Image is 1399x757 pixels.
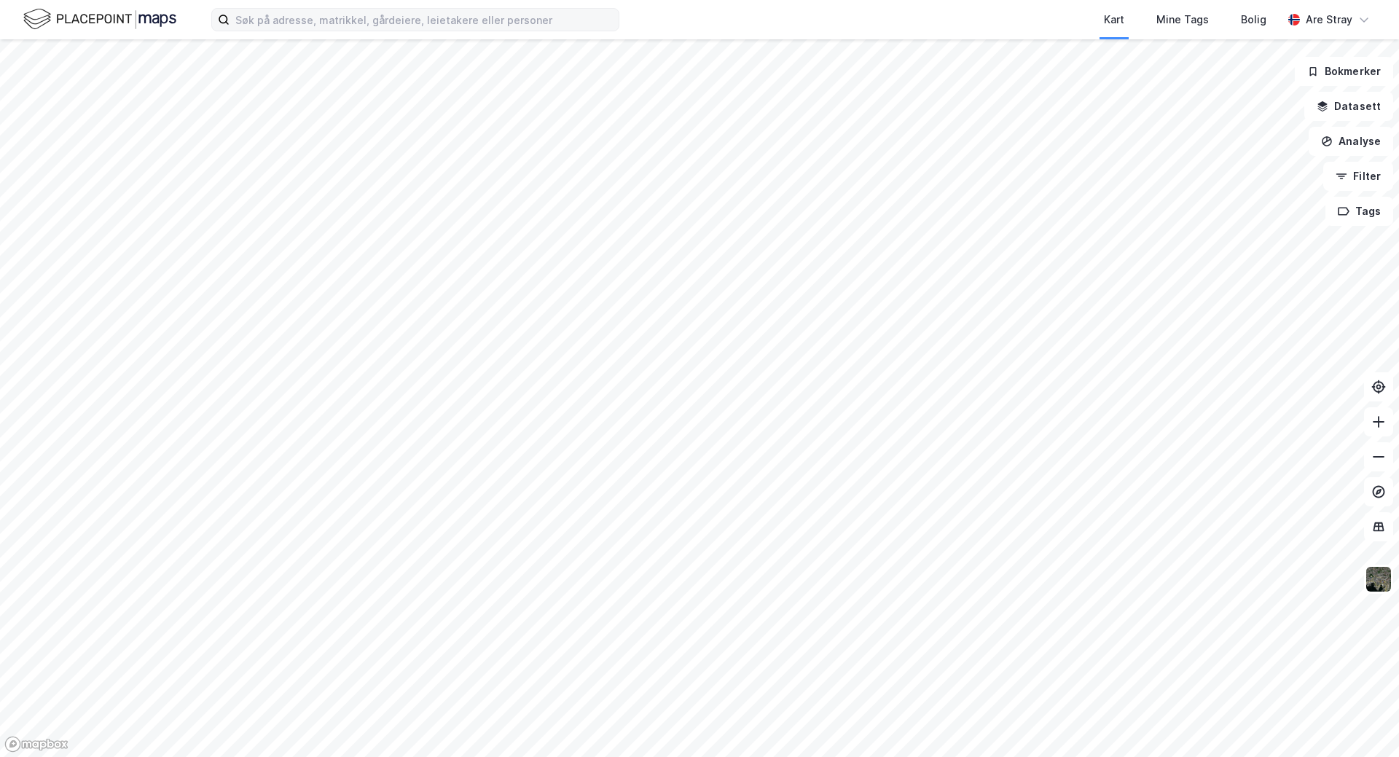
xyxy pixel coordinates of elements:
div: Kart [1104,11,1124,28]
button: Tags [1325,197,1393,226]
div: Are Stray [1306,11,1352,28]
img: logo.f888ab2527a4732fd821a326f86c7f29.svg [23,7,176,32]
div: Bolig [1241,11,1266,28]
button: Bokmerker [1295,57,1393,86]
button: Filter [1323,162,1393,191]
a: Mapbox homepage [4,736,68,753]
img: 9k= [1365,565,1392,593]
button: Datasett [1304,92,1393,121]
input: Søk på adresse, matrikkel, gårdeiere, leietakere eller personer [230,9,619,31]
iframe: Chat Widget [1326,687,1399,757]
button: Analyse [1309,127,1393,156]
div: Mine Tags [1156,11,1209,28]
